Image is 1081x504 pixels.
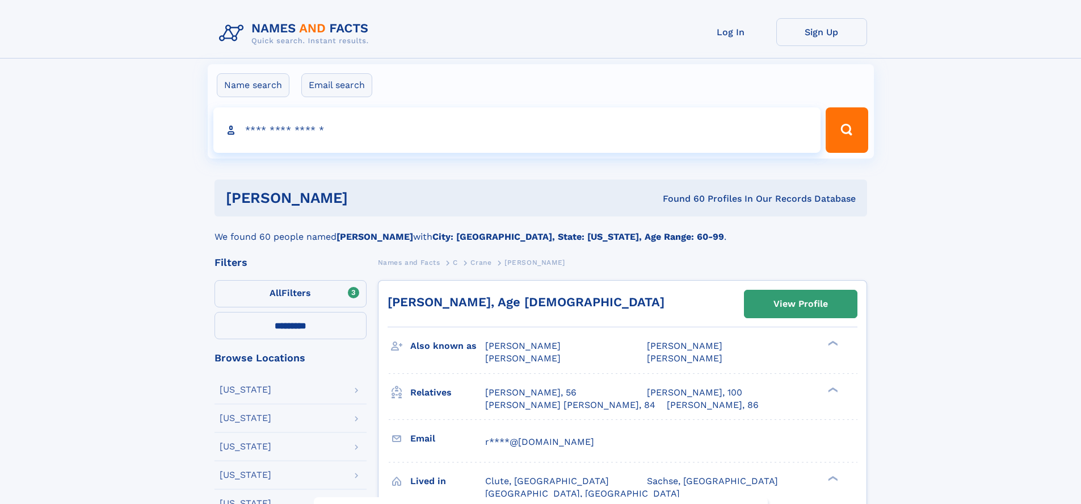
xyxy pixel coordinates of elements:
a: View Profile [744,290,857,318]
label: Email search [301,73,372,97]
div: [US_STATE] [220,442,271,451]
a: [PERSON_NAME], 56 [485,386,577,399]
img: Logo Names and Facts [214,18,378,49]
div: ❯ [825,474,839,482]
a: [PERSON_NAME], Age [DEMOGRAPHIC_DATA] [388,295,664,309]
div: View Profile [773,291,828,317]
span: All [270,288,281,298]
span: C [453,259,458,266]
label: Name search [217,73,289,97]
div: [US_STATE] [220,470,271,480]
div: We found 60 people named with . [214,216,867,244]
h3: Email [410,429,485,448]
h3: Relatives [410,383,485,402]
span: Sachse, [GEOGRAPHIC_DATA] [647,476,778,486]
span: [PERSON_NAME] [647,353,722,364]
div: [US_STATE] [220,385,271,394]
a: Names and Facts [378,255,440,269]
a: [PERSON_NAME], 86 [667,399,759,411]
a: C [453,255,458,269]
span: [PERSON_NAME] [504,259,565,266]
a: Log In [685,18,776,46]
a: [PERSON_NAME] [PERSON_NAME], 84 [485,399,655,411]
b: City: [GEOGRAPHIC_DATA], State: [US_STATE], Age Range: 60-99 [432,231,724,242]
span: [GEOGRAPHIC_DATA], [GEOGRAPHIC_DATA] [485,488,680,499]
span: Clute, [GEOGRAPHIC_DATA] [485,476,609,486]
a: Crane [470,255,491,269]
span: [PERSON_NAME] [485,353,561,364]
div: ❯ [825,340,839,347]
button: Search Button [826,107,868,153]
div: Found 60 Profiles In Our Records Database [505,193,856,205]
div: Browse Locations [214,353,367,363]
a: [PERSON_NAME], 100 [647,386,742,399]
h3: Also known as [410,336,485,356]
div: [US_STATE] [220,414,271,423]
input: search input [213,107,821,153]
span: Crane [470,259,491,266]
h3: Lived in [410,472,485,491]
label: Filters [214,280,367,307]
span: [PERSON_NAME] [647,340,722,351]
h1: [PERSON_NAME] [226,191,506,205]
span: [PERSON_NAME] [485,340,561,351]
div: ❯ [825,386,839,393]
b: [PERSON_NAME] [337,231,413,242]
a: Sign Up [776,18,867,46]
div: Filters [214,257,367,268]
